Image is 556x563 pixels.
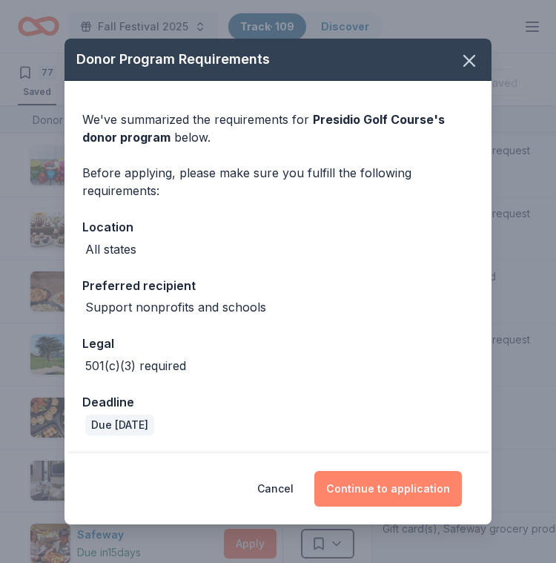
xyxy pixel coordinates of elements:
[82,334,474,353] div: Legal
[257,471,294,507] button: Cancel
[314,471,462,507] button: Continue to application
[85,240,136,258] div: All states
[82,276,474,295] div: Preferred recipient
[85,298,266,316] div: Support nonprofits and schools
[82,164,474,200] div: Before applying, please make sure you fulfill the following requirements:
[82,111,474,146] div: We've summarized the requirements for below.
[82,217,474,237] div: Location
[85,357,186,375] div: 501(c)(3) required
[85,415,154,435] div: Due [DATE]
[64,39,492,81] div: Donor Program Requirements
[82,392,474,412] div: Deadline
